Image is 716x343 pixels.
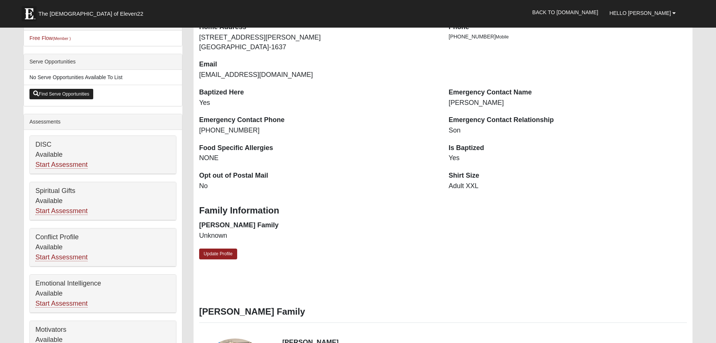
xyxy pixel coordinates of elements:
div: Emotional Intelligence Available [30,275,176,313]
a: Free Flow(Member ) [29,35,71,41]
dt: Emergency Contact Name [449,88,687,97]
a: Start Assessment [35,207,88,215]
li: [PHONE_NUMBER] [449,33,687,41]
dd: Son [449,126,687,135]
span: The [DEMOGRAPHIC_DATA] of Eleven22 [38,10,143,18]
a: Back to [DOMAIN_NAME] [527,3,604,22]
img: Eleven22 logo [22,6,37,21]
dd: [PERSON_NAME] [449,98,687,108]
dd: NONE [199,153,437,163]
dt: Emergency Contact Phone [199,115,437,125]
dd: [EMAIL_ADDRESS][DOMAIN_NAME] [199,70,437,80]
a: Find Serve Opportunities [29,89,93,99]
a: The [DEMOGRAPHIC_DATA] of Eleven22 [18,3,167,21]
dd: No [199,181,437,191]
dd: Yes [449,153,687,163]
span: Hello [PERSON_NAME] [609,10,671,16]
h3: Family Information [199,205,687,216]
dt: Food Specific Allergies [199,143,437,153]
dd: [PHONE_NUMBER] [199,126,437,135]
dt: Baptized Here [199,88,437,97]
dd: Unknown [199,231,437,241]
div: Serve Opportunities [24,54,182,70]
span: Mobile [496,34,509,40]
a: Hello [PERSON_NAME] [604,4,681,22]
a: Start Assessment [35,253,88,261]
small: (Member ) [53,36,70,41]
dt: [PERSON_NAME] Family [199,221,437,230]
dd: [STREET_ADDRESS][PERSON_NAME] [GEOGRAPHIC_DATA]-1637 [199,33,437,52]
div: DISC Available [30,136,176,174]
dd: Yes [199,98,437,108]
dt: Opt out of Postal Mail [199,171,437,181]
a: Update Profile [199,249,237,259]
dt: Emergency Contact Relationship [449,115,687,125]
dd: Adult XXL [449,181,687,191]
li: No Serve Opportunities Available To List [24,70,182,85]
div: Spiritual Gifts Available [30,182,176,220]
div: Assessments [24,114,182,130]
a: Start Assessment [35,300,88,308]
dt: Email [199,60,437,69]
dt: Shirt Size [449,171,687,181]
dt: Is Baptized [449,143,687,153]
h3: [PERSON_NAME] Family [199,306,687,317]
a: Start Assessment [35,161,88,169]
div: Conflict Profile Available [30,228,176,266]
